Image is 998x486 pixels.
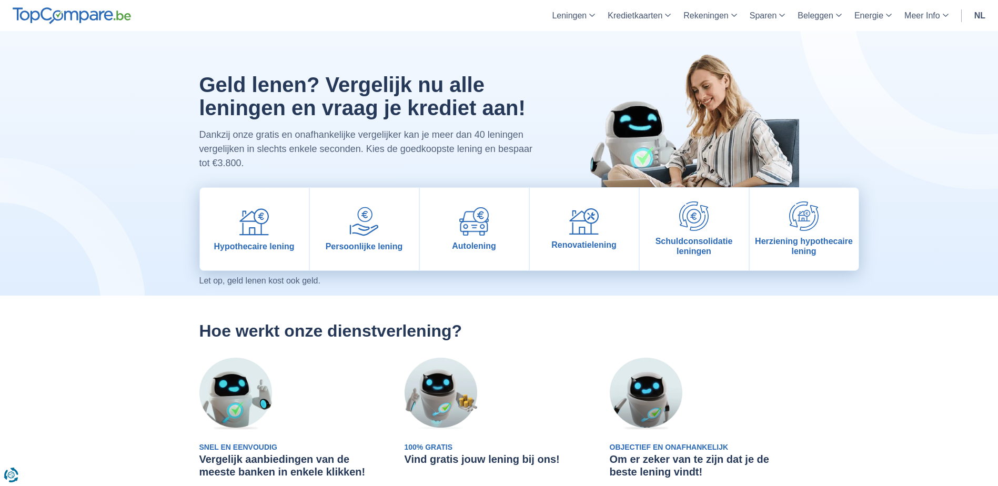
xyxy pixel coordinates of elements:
span: Herziening hypothecaire lening [754,236,854,256]
img: Herziening hypothecaire lening [789,201,819,231]
img: Renovatielening [569,208,599,235]
img: 100% gratis [405,358,477,430]
span: Renovatielening [551,240,617,250]
a: Autolening [420,188,529,270]
span: Schuldconsolidatie leningen [644,236,744,256]
img: Objectief en onafhankelijk [610,358,682,430]
img: Hypothecaire lening [239,207,269,236]
a: Herziening hypothecaire lening [750,188,859,270]
span: 100% gratis [405,443,453,451]
img: Schuldconsolidatie leningen [679,201,709,231]
h1: Geld lenen? Vergelijk nu alle leningen en vraag je krediet aan! [199,73,543,119]
a: Schuldconsolidatie leningen [640,188,749,270]
h2: Hoe werkt onze dienstverlening? [199,321,799,341]
a: Persoonlijke lening [310,188,419,270]
img: image-hero [568,31,799,234]
h3: Om er zeker van te zijn dat je de beste lening vindt! [610,453,799,478]
img: Snel en eenvoudig [199,358,272,430]
h3: Vind gratis jouw lening bij ons! [405,453,594,465]
img: Persoonlijke lening [349,207,379,236]
span: Hypothecaire lening [214,241,295,251]
span: Snel en eenvoudig [199,443,277,451]
span: Autolening [452,241,496,251]
span: Persoonlijke lening [326,241,403,251]
img: Autolening [459,207,489,236]
p: Dankzij onze gratis en onafhankelijke vergelijker kan je meer dan 40 leningen vergelijken in slec... [199,128,543,170]
span: Objectief en onafhankelijk [610,443,729,451]
a: Hypothecaire lening [200,188,309,270]
img: TopCompare [13,7,131,24]
h3: Vergelijk aanbiedingen van de meeste banken in enkele klikken! [199,453,389,478]
a: Renovatielening [530,188,639,270]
